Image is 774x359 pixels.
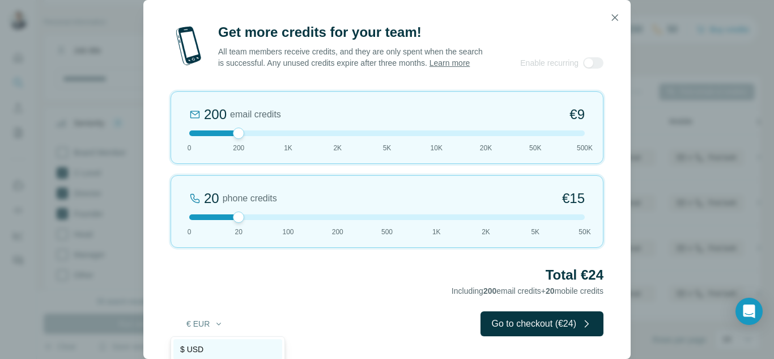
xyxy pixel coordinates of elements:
[332,227,343,237] span: 200
[235,227,243,237] span: 20
[529,143,541,153] span: 50K
[482,227,490,237] span: 2K
[431,143,443,153] span: 10K
[520,57,579,69] span: Enable recurring
[562,189,585,208] span: €15
[531,227,539,237] span: 5K
[452,286,603,295] span: Including email credits + mobile credits
[171,23,207,69] img: mobile-phone
[188,227,192,237] span: 0
[230,108,281,121] span: email credits
[218,46,484,69] p: All team members receive credits, and they are only spent when the search is successful. Any unus...
[569,105,585,124] span: €9
[333,143,342,153] span: 2K
[480,143,492,153] span: 20K
[483,286,496,295] span: 200
[546,286,555,295] span: 20
[223,192,277,205] span: phone credits
[579,227,590,237] span: 50K
[383,143,392,153] span: 5K
[204,189,219,208] div: 20
[188,143,192,153] span: 0
[432,227,441,237] span: 1K
[204,105,227,124] div: 200
[233,143,244,153] span: 200
[171,266,603,284] h2: Total €24
[180,344,203,355] span: $ USD
[577,143,593,153] span: 500K
[178,314,231,334] button: € EUR
[429,58,470,67] a: Learn more
[381,227,393,237] span: 500
[480,311,603,336] button: Go to checkout (€24)
[284,143,292,153] span: 1K
[735,298,763,325] div: Open Intercom Messenger
[282,227,294,237] span: 100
